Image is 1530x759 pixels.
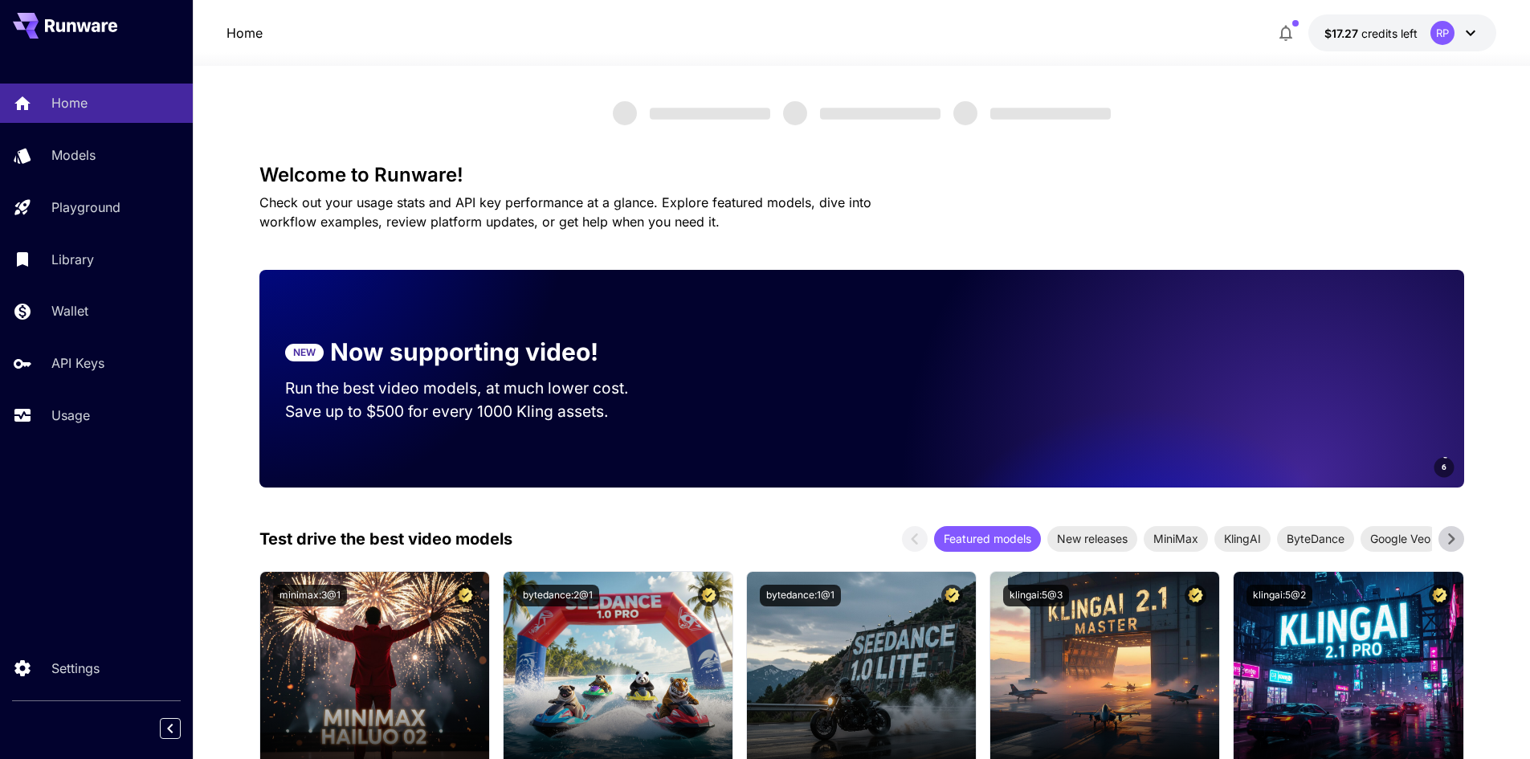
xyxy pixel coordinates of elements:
div: Collapse sidebar [172,714,193,743]
span: Featured models [934,530,1041,547]
p: Library [51,250,94,269]
span: $17.27 [1324,27,1361,40]
span: 6 [1442,461,1446,473]
p: Models [51,145,96,165]
p: Wallet [51,301,88,320]
p: Usage [51,406,90,425]
div: Featured models [934,526,1041,552]
button: klingai:5@2 [1246,585,1312,606]
button: Certified Model – Vetted for best performance and includes a commercial license. [455,585,476,606]
p: Now supporting video! [330,334,598,370]
button: Certified Model – Vetted for best performance and includes a commercial license. [1429,585,1450,606]
h3: Welcome to Runware! [259,164,1464,186]
p: Settings [51,659,100,678]
span: KlingAI [1214,530,1271,547]
a: Home [226,23,263,43]
p: Test drive the best video models [259,527,512,551]
button: minimax:3@1 [273,585,347,606]
div: MiniMax [1144,526,1208,552]
div: Google Veo [1361,526,1440,552]
p: Home [51,93,88,112]
button: bytedance:2@1 [516,585,599,606]
button: Certified Model – Vetted for best performance and includes a commercial license. [1185,585,1206,606]
span: New releases [1047,530,1137,547]
span: credits left [1361,27,1418,40]
div: New releases [1047,526,1137,552]
p: API Keys [51,353,104,373]
button: Certified Model – Vetted for best performance and includes a commercial license. [698,585,720,606]
span: Google Veo [1361,530,1440,547]
button: Certified Model – Vetted for best performance and includes a commercial license. [941,585,963,606]
span: MiniMax [1144,530,1208,547]
button: Collapse sidebar [160,718,181,739]
p: NEW [293,345,316,360]
p: Playground [51,198,120,217]
div: $17.27347 [1324,25,1418,42]
nav: breadcrumb [226,23,263,43]
p: Save up to $500 for every 1000 Kling assets. [285,400,659,423]
button: klingai:5@3 [1003,585,1069,606]
div: ByteDance [1277,526,1354,552]
p: Run the best video models, at much lower cost. [285,377,659,400]
button: bytedance:1@1 [760,585,841,606]
span: ByteDance [1277,530,1354,547]
span: Check out your usage stats and API key performance at a glance. Explore featured models, dive int... [259,194,871,230]
div: KlingAI [1214,526,1271,552]
div: RP [1430,21,1455,45]
button: $17.27347RP [1308,14,1496,51]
